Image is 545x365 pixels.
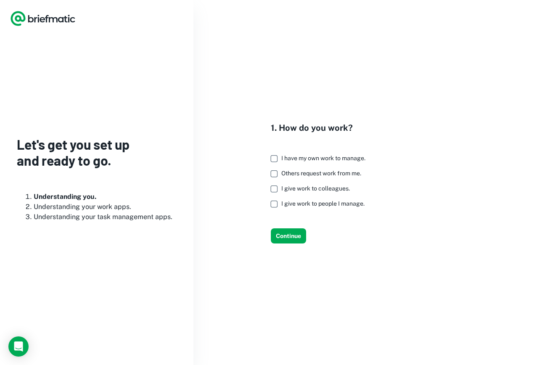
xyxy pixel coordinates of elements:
[17,136,177,169] h3: Let's get you set up and ready to go.
[34,212,177,222] li: Understanding your task management apps.
[281,170,361,177] span: Others request work from me.
[271,228,306,243] button: Continue
[281,155,365,161] span: I have my own work to manage.
[281,200,365,207] span: I give work to people I manage.
[271,122,372,134] h4: 1. How do you work?
[34,193,96,201] b: Understanding you.
[10,10,76,27] a: Logo
[34,202,177,212] li: Understanding your work apps.
[8,336,29,357] div: Load Chat
[281,185,350,192] span: I give work to colleagues.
